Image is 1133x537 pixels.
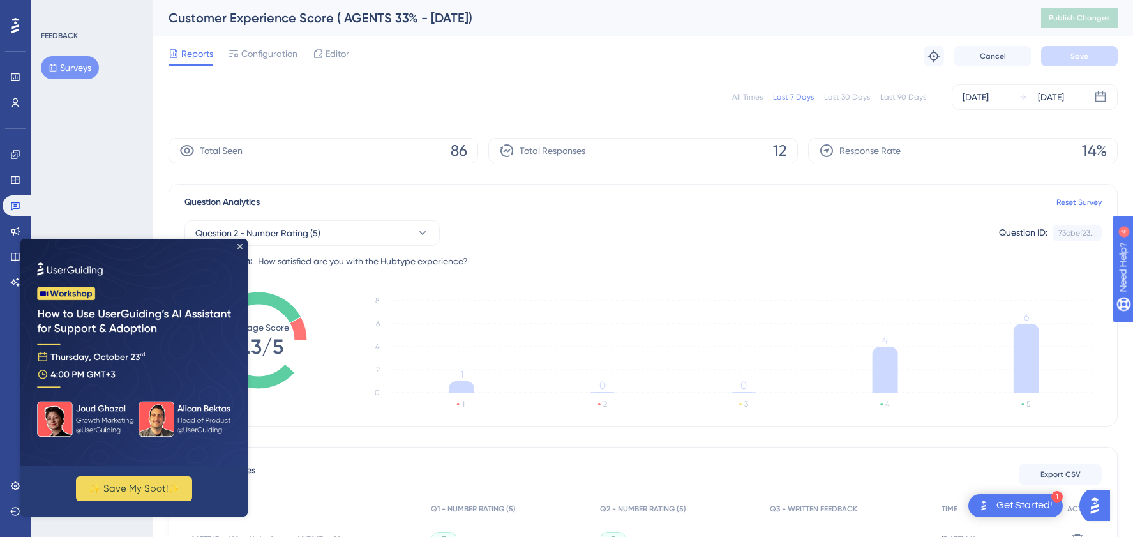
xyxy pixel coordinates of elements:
[732,92,763,102] div: All Times
[184,195,260,210] span: Question Analytics
[963,89,989,105] div: [DATE]
[1041,46,1118,66] button: Save
[603,400,607,409] text: 2
[976,498,991,513] img: launcher-image-alternative-text
[770,504,857,514] span: Q3 - WRITTEN FEEDBACK
[600,504,686,514] span: Q2 - NUMBER RATING (5)
[258,253,468,269] span: How satisfied are you with the Hubtype experience?
[599,379,606,391] tspan: 0
[968,494,1063,517] div: Open Get Started! checklist, remaining modules: 1
[217,5,222,10] div: Close Preview
[880,92,926,102] div: Last 90 Days
[773,92,814,102] div: Last 7 Days
[839,143,901,158] span: Response Rate
[376,365,380,374] tspan: 2
[885,400,890,409] text: 4
[241,46,297,61] span: Configuration
[1082,140,1107,161] span: 14%
[326,46,349,61] span: Editor
[773,140,787,161] span: 12
[1058,228,1096,238] div: 73cbef23...
[41,56,99,79] button: Surveys
[56,238,172,262] button: ✨ Save My Spot!✨
[169,9,1009,27] div: Customer Experience Score ( AGENTS 33% - [DATE])
[1079,487,1118,525] iframe: UserGuiding AI Assistant Launcher
[184,220,440,246] button: Question 2 - Number Rating (5)
[1019,464,1102,485] button: Export CSV
[996,499,1053,513] div: Get Started!
[1051,491,1063,503] div: 1
[882,334,888,346] tspan: 4
[451,140,467,161] span: 86
[375,388,380,397] tspan: 0
[1056,197,1102,208] a: Reset Survey
[942,504,957,514] span: TIME
[375,342,380,351] tspan: 4
[954,46,1031,66] button: Cancel
[824,92,870,102] div: Last 30 Days
[376,319,380,328] tspan: 6
[520,143,585,158] span: Total Responses
[195,225,320,241] span: Question 2 - Number Rating (5)
[181,46,213,61] span: Reports
[1070,51,1088,61] span: Save
[234,335,283,359] tspan: 4.3/5
[200,143,243,158] span: Total Seen
[431,504,516,514] span: Q1 - NUMBER RATING (5)
[740,379,747,391] tspan: 0
[460,368,463,381] tspan: 1
[1026,400,1030,409] text: 5
[30,3,80,19] span: Need Help?
[462,400,465,409] text: 1
[375,296,380,305] tspan: 8
[89,6,93,17] div: 4
[41,31,78,41] div: FEEDBACK
[1067,504,1095,514] span: ACTION
[1040,469,1081,480] span: Export CSV
[229,322,289,333] tspan: Average Score
[999,225,1047,241] div: Question ID:
[1041,8,1118,28] button: Publish Changes
[1024,311,1029,323] tspan: 6
[1049,13,1110,23] span: Publish Changes
[980,51,1006,61] span: Cancel
[744,400,748,409] text: 3
[1038,89,1064,105] div: [DATE]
